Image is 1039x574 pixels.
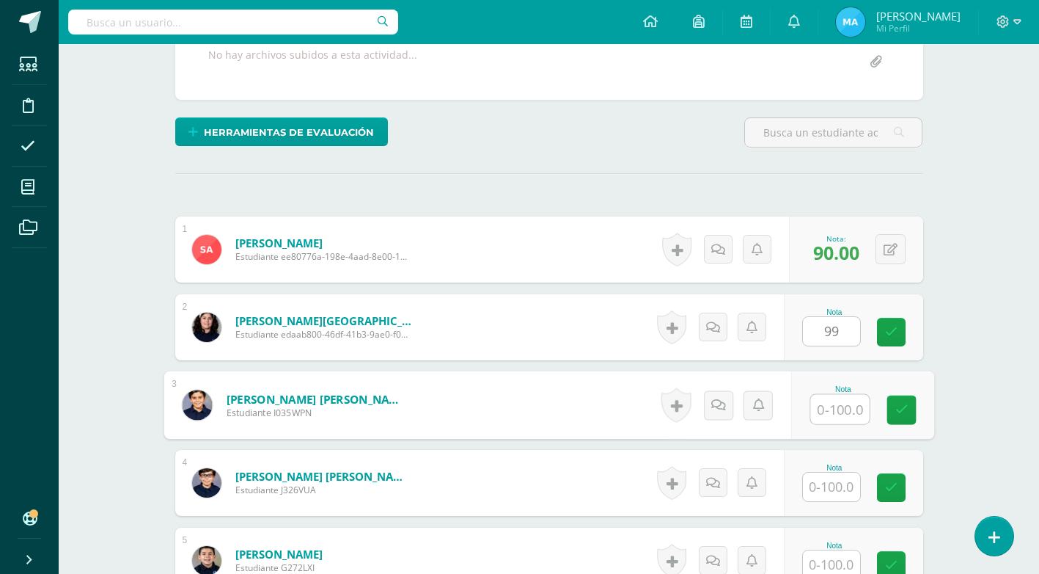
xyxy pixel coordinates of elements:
div: Nota: [813,233,859,244]
span: 90.00 [813,240,859,265]
a: [PERSON_NAME] [PERSON_NAME] [235,469,411,484]
span: Estudiante J326VUA [235,484,411,496]
a: [PERSON_NAME] [PERSON_NAME] [226,391,407,407]
a: [PERSON_NAME] [235,236,411,250]
img: 979c1cf55386344813ae51d4afc2f076.png [836,7,865,37]
a: Herramientas de evaluación [175,117,388,146]
img: 45dce0a89c51e524f5d1682aed614ffb.png [182,390,212,420]
input: 0-100.0 [810,395,869,424]
input: 0-100.0 [803,473,860,501]
input: 0-100.0 [803,317,860,346]
img: cd5c7541fe4d440576a4cc74623987fc.png [192,313,221,342]
img: 55afbf7a2c28d76e548913ea5b5b32be.png [192,235,221,264]
span: Herramientas de evaluación [204,119,374,146]
div: Nota [802,464,867,472]
a: [PERSON_NAME] [235,547,323,562]
span: Estudiante I035WPN [226,407,407,420]
a: [PERSON_NAME][GEOGRAPHIC_DATA] [235,313,411,328]
input: Busca un usuario... [68,10,398,34]
img: b17a390da6021f4867fe29d671d4c9f5.png [192,468,221,498]
div: Nota [809,385,876,393]
span: Mi Perfil [876,22,961,34]
div: Nota [802,308,867,316]
div: Nota [802,542,867,550]
span: Estudiante ee80776a-198e-4aad-8e00-1a5f067c5ac0 [235,250,411,263]
div: No hay archivos subidos a esta actividad... [208,48,417,76]
span: [PERSON_NAME] [876,9,961,23]
span: Estudiante G272LXI [235,562,323,574]
span: Estudiante edaab800-46df-41b3-9ae0-f00e54912d1e [235,328,411,341]
input: Busca un estudiante aquí... [745,118,922,147]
